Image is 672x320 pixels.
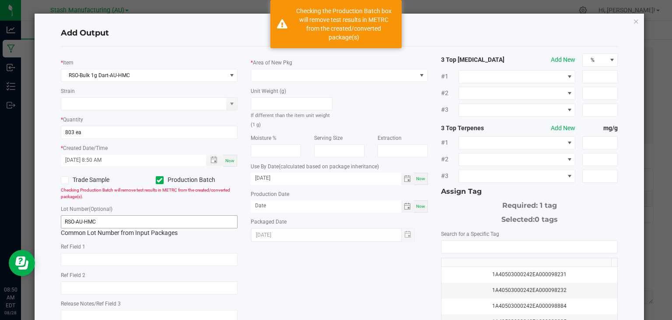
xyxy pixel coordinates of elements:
[63,59,73,67] label: Item
[551,55,575,64] button: Add New
[61,215,238,238] div: Common Lot Number from Input Packages
[253,59,292,67] label: Area of New Pkg
[251,200,401,211] input: Date
[441,230,499,238] label: Search for a Specific Tag
[314,134,343,142] label: Serving Size
[447,270,612,279] div: 1A40503000242EA000098231
[63,144,108,152] label: Created Date/Time
[441,155,458,164] span: #2
[61,188,230,199] span: Checking Production Batch will remove test results in METRC from the created/converted package(s).
[401,173,414,185] span: Toggle calendar
[378,134,402,142] label: Extraction
[292,7,395,42] div: Checking the Production Batch box will remove test results in METRC from the created/converted pa...
[61,155,197,166] input: Created Datetime
[89,206,112,212] span: (Optional)
[582,124,618,133] strong: mg/g
[61,205,112,213] label: Lot Number
[458,136,575,149] span: NO DATA FOUND
[9,250,35,276] iframe: Resource center
[401,200,414,213] span: Toggle calendar
[61,69,227,82] span: RSO-Bulk 1g Dart-AU-HMC
[535,215,558,224] span: 0 tags
[458,103,575,117] span: NO DATA FOUND
[251,113,330,128] small: If different than the item unit weight (1 g)
[251,218,287,226] label: Packaged Date
[441,197,618,211] div: Required: 1 tag
[61,28,618,39] h4: Add Output
[583,54,606,66] span: %
[251,190,289,198] label: Production Date
[251,173,401,184] input: Date
[251,87,286,95] label: Unit Weight (g)
[63,116,83,124] label: Quantity
[441,241,618,253] input: NO DATA FOUND
[458,70,575,83] span: NO DATA FOUND
[441,55,512,64] strong: 3 Top [MEDICAL_DATA]
[61,300,121,308] label: Release Notes/Ref Field 3
[441,89,458,98] span: #2
[61,175,143,185] label: Trade Sample
[251,134,276,142] label: Moisture %
[279,164,379,170] span: (calculated based on package inheritance)
[156,175,238,185] label: Production Batch
[441,211,618,225] div: Selected:
[251,163,379,171] label: Use By Date
[225,158,234,163] span: Now
[551,124,575,133] button: Add New
[61,271,85,279] label: Ref Field 2
[441,138,458,147] span: #1
[441,124,512,133] strong: 3 Top Terpenes
[61,87,75,95] label: Strain
[441,72,458,81] span: #1
[416,176,425,181] span: Now
[458,170,575,183] span: NO DATA FOUND
[458,87,575,100] span: NO DATA FOUND
[447,302,612,310] div: 1A40503000242EA000098884
[441,105,458,114] span: #3
[447,286,612,295] div: 1A40503000242EA000098232
[441,171,458,181] span: #3
[416,204,425,209] span: Now
[441,186,618,197] div: Assign Tag
[61,243,85,251] label: Ref Field 1
[458,153,575,166] span: NO DATA FOUND
[206,155,223,166] span: Toggle popup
